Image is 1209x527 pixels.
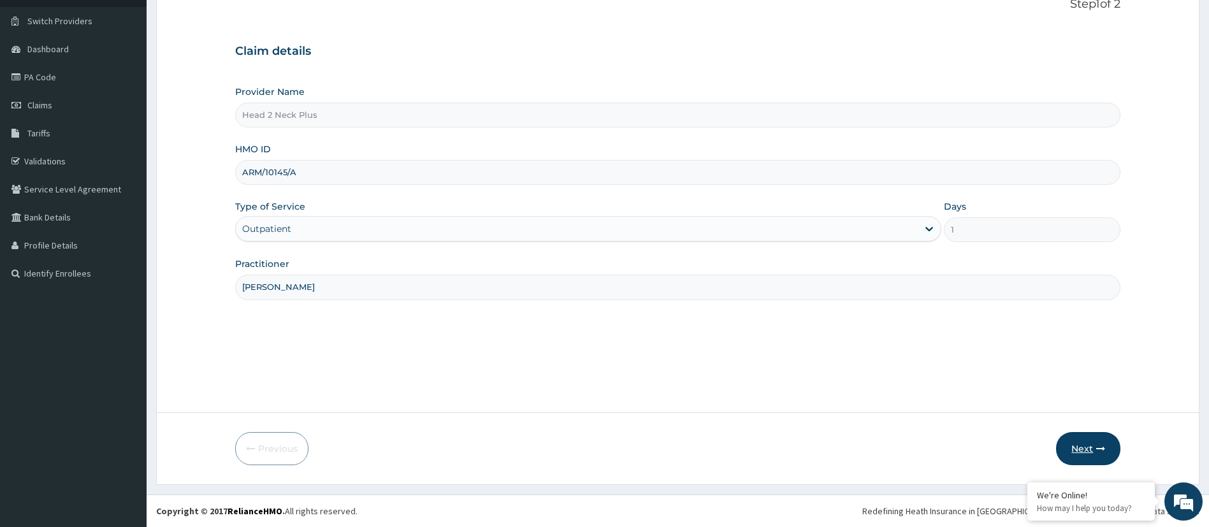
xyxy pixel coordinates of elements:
[66,71,214,88] div: Chat with us now
[235,143,271,155] label: HMO ID
[209,6,240,37] div: Minimize live chat window
[228,505,282,517] a: RelianceHMO
[6,348,243,393] textarea: Type your message and hit 'Enter'
[235,160,1121,185] input: Enter HMO ID
[156,505,285,517] strong: Copyright © 2017 .
[235,85,305,98] label: Provider Name
[1037,503,1145,514] p: How may I help you today?
[74,161,176,289] span: We're online!
[147,495,1209,527] footer: All rights reserved.
[27,15,92,27] span: Switch Providers
[27,127,50,139] span: Tariffs
[27,99,52,111] span: Claims
[235,432,308,465] button: Previous
[235,275,1121,300] input: Enter Name
[235,45,1121,59] h3: Claim details
[235,257,289,270] label: Practitioner
[27,43,69,55] span: Dashboard
[24,64,52,96] img: d_794563401_company_1708531726252_794563401
[1037,489,1145,501] div: We're Online!
[862,505,1199,517] div: Redefining Heath Insurance in [GEOGRAPHIC_DATA] using Telemedicine and Data Science!
[235,200,305,213] label: Type of Service
[944,200,966,213] label: Days
[1056,432,1120,465] button: Next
